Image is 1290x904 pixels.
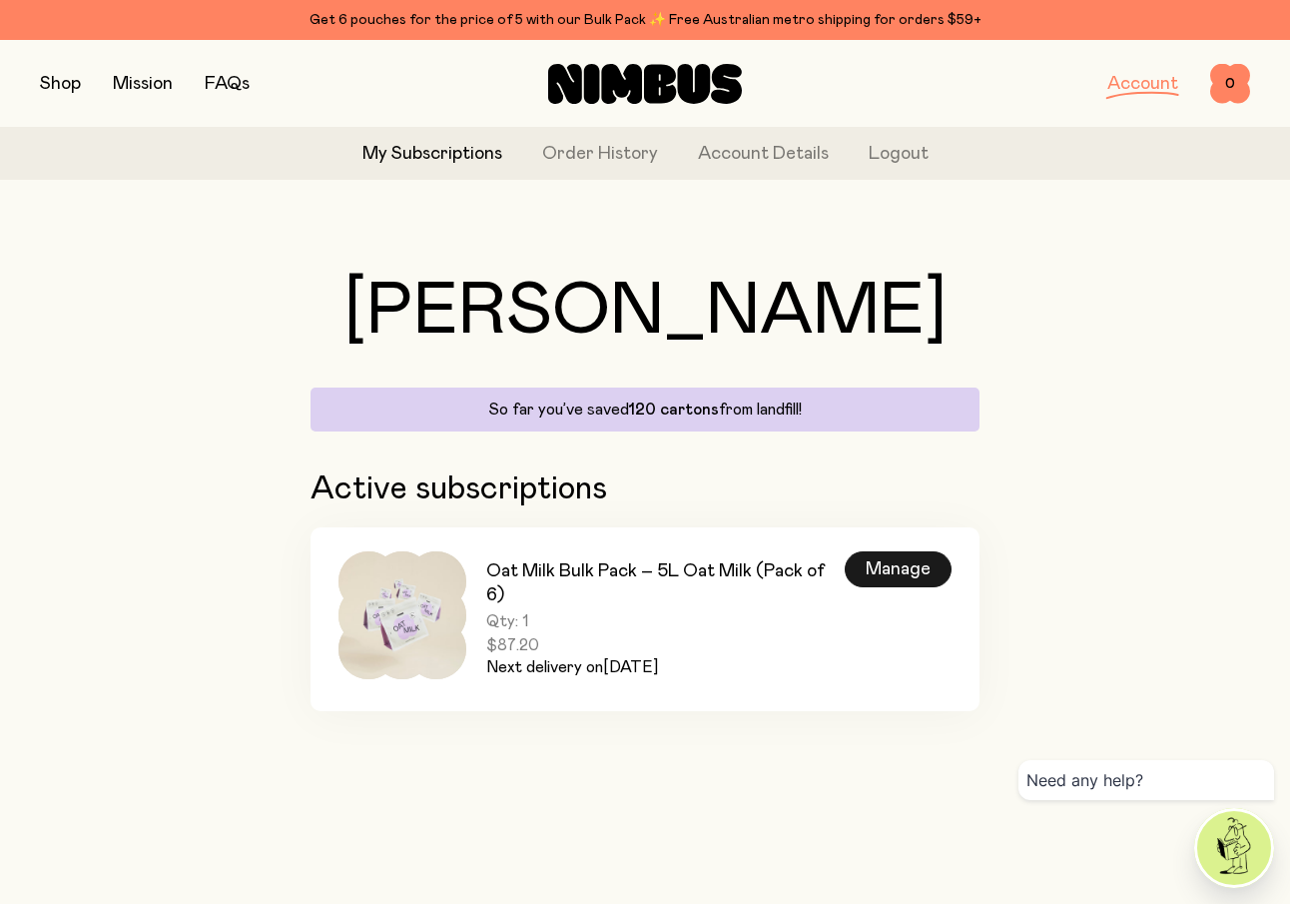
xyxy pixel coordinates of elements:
div: Manage [845,551,952,587]
a: Order History [542,141,658,168]
a: Oat Milk Bulk Pack – 5L Oat Milk (Pack of 6)Qty: 1$87.20Next delivery on[DATE]Manage [311,527,979,711]
a: Account [1107,75,1178,93]
span: [DATE] [603,659,658,675]
img: agent [1197,811,1271,885]
span: $87.20 [486,635,845,655]
p: Next delivery on [486,655,845,679]
a: My Subscriptions [362,141,502,168]
h3: Oat Milk Bulk Pack – 5L Oat Milk (Pack of 6) [486,559,845,607]
button: Logout [869,141,929,168]
a: Mission [113,75,173,93]
p: So far you’ve saved from landfill! [322,400,967,420]
a: Account Details [698,141,829,168]
div: Need any help? [1018,760,1274,800]
div: Get 6 pouches for the price of 5 with our Bulk Pack ✨ Free Australian metro shipping for orders $59+ [40,8,1250,32]
button: 0 [1210,64,1250,104]
h1: [PERSON_NAME] [311,276,979,348]
span: 120 cartons [629,402,719,418]
span: Qty: 1 [486,611,845,631]
a: FAQs [205,75,250,93]
h2: Active subscriptions [311,471,979,507]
